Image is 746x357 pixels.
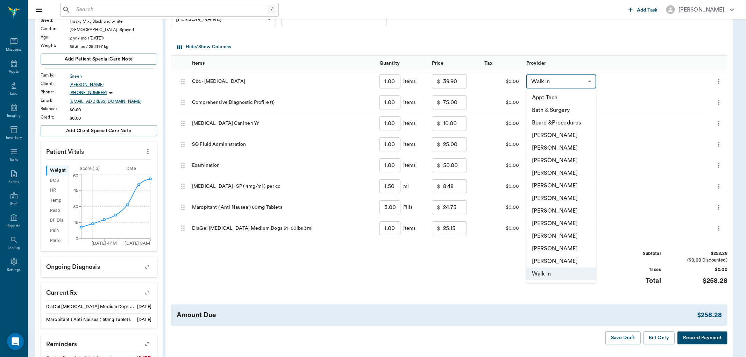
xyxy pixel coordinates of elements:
[526,91,596,104] li: Appt Tech
[526,154,596,167] li: [PERSON_NAME]
[526,129,596,142] li: [PERSON_NAME]
[526,116,596,129] li: Board &Procedures
[526,142,596,154] li: [PERSON_NAME]
[526,230,596,242] li: [PERSON_NAME]
[526,242,596,255] li: [PERSON_NAME]
[526,179,596,192] li: [PERSON_NAME]
[526,217,596,230] li: [PERSON_NAME]
[526,267,596,280] li: Walk In
[7,333,24,350] div: Open Intercom Messenger
[526,104,596,116] li: Bath & Surgery
[526,205,596,217] li: [PERSON_NAME]
[526,192,596,205] li: [PERSON_NAME]
[526,167,596,179] li: [PERSON_NAME]
[526,255,596,267] li: [PERSON_NAME]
